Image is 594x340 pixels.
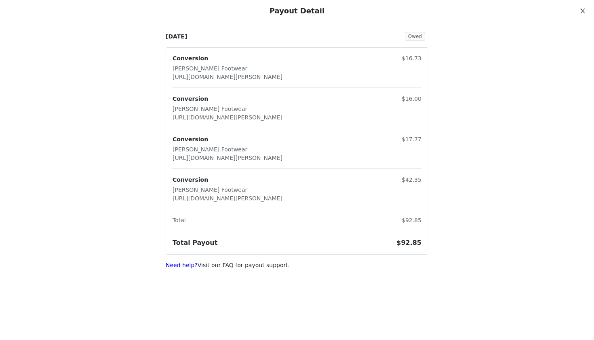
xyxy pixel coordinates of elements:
span: $16.73 [402,55,421,62]
p: Total [173,216,186,225]
p: Conversion [173,95,282,103]
span: $16.00 [402,96,421,102]
p: [PERSON_NAME] Footwear [173,105,282,113]
i: icon: close [579,8,586,14]
div: Payout Detail [270,6,324,15]
p: Conversion [173,54,282,63]
p: [PERSON_NAME] Footwear [173,64,282,73]
p: Conversion [173,135,282,144]
p: [URL][DOMAIN_NAME][PERSON_NAME] [173,113,282,122]
p: [DATE] [166,32,187,41]
h3: Total Payout [173,238,217,248]
p: [URL][DOMAIN_NAME][PERSON_NAME] [173,194,282,203]
p: Conversion [173,176,282,184]
p: [PERSON_NAME] Footwear [173,145,282,154]
p: Visit our FAQ for payout support. [166,261,428,270]
p: [URL][DOMAIN_NAME][PERSON_NAME] [173,154,282,162]
p: [URL][DOMAIN_NAME][PERSON_NAME] [173,73,282,81]
p: [PERSON_NAME] Footwear [173,186,282,194]
span: $42.35 [402,176,421,183]
span: $92.85 [396,239,421,246]
span: Owed [405,32,425,41]
span: $17.77 [402,136,421,142]
a: Need help? [166,262,198,268]
span: $92.85 [402,217,421,223]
